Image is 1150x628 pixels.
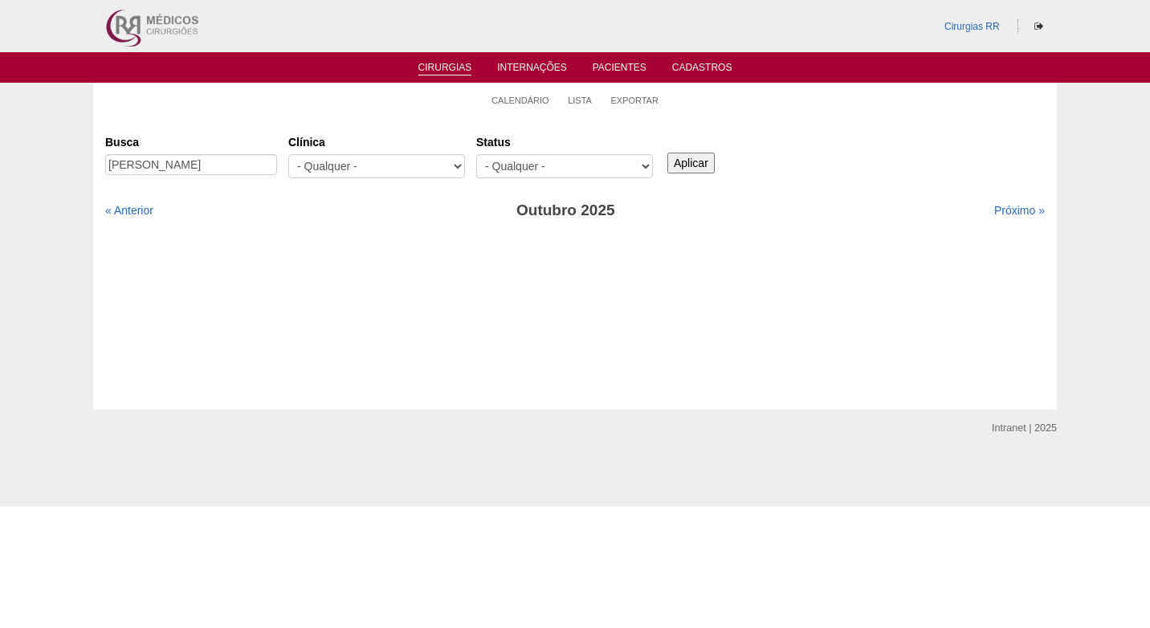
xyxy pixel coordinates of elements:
a: Cadastros [672,62,732,78]
a: Exportar [610,95,659,106]
a: Lista [568,95,592,106]
label: Busca [105,134,277,150]
i: Sair [1034,22,1043,31]
input: Digite os termos que você deseja procurar. [105,154,277,175]
div: Intranet | 2025 [992,420,1057,436]
h3: Outubro 2025 [331,199,801,222]
a: Cirurgias RR [944,21,1000,32]
label: Clínica [288,134,465,150]
label: Status [476,134,653,150]
a: Próximo » [994,204,1045,217]
a: Internações [497,62,567,78]
input: Aplicar [667,153,715,173]
a: Cirurgias [418,62,472,75]
a: Calendário [491,95,549,106]
a: « Anterior [105,204,153,217]
a: Pacientes [593,62,646,78]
